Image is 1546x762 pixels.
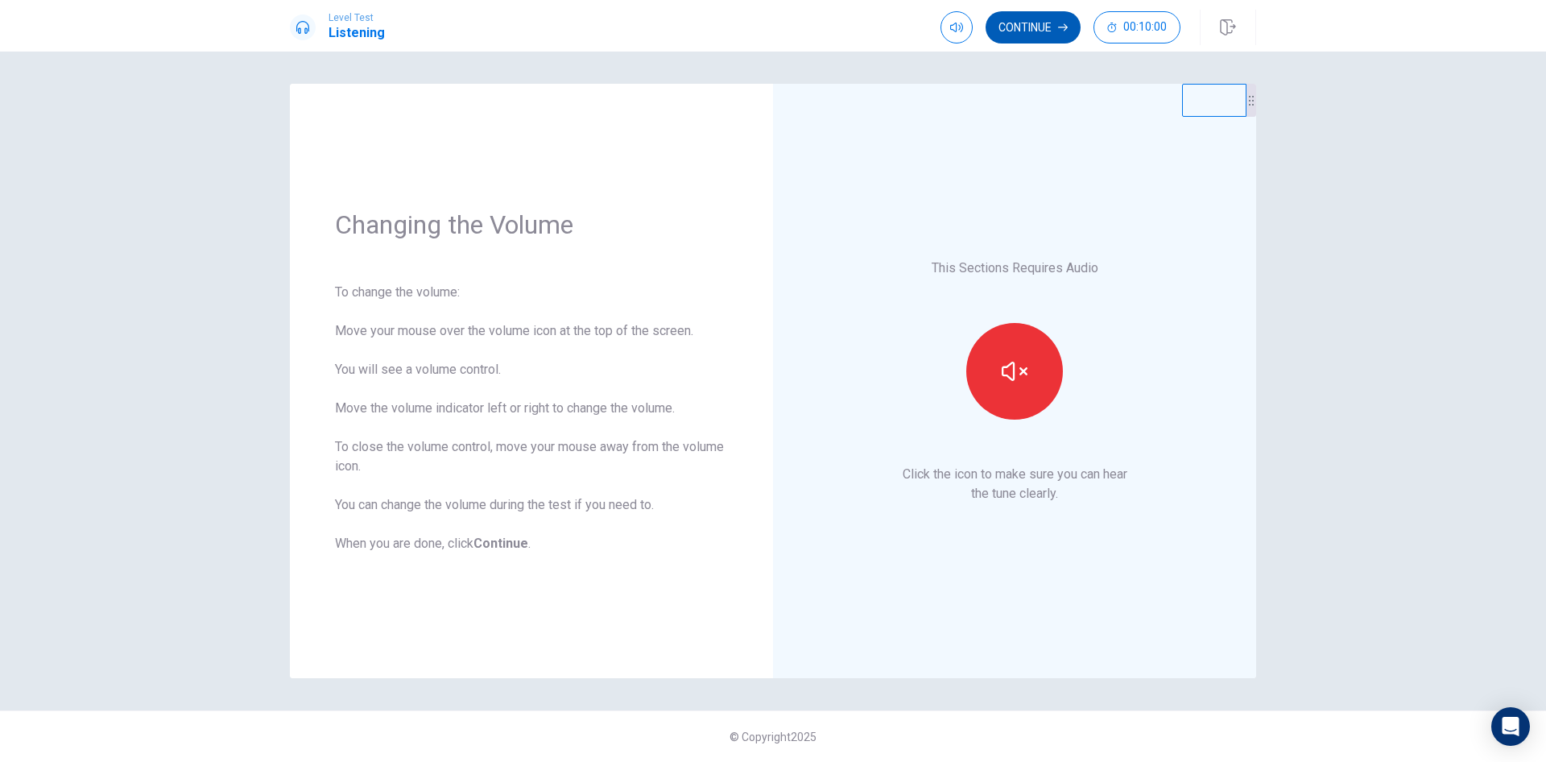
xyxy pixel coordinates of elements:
span: 00:10:00 [1123,21,1167,34]
button: Continue [986,11,1081,43]
span: © Copyright 2025 [730,731,816,743]
div: To change the volume: Move your mouse over the volume icon at the top of the screen. You will see... [335,283,728,553]
h1: Listening [329,23,385,43]
h1: Changing the Volume [335,209,728,241]
span: Level Test [329,12,385,23]
div: Open Intercom Messenger [1491,707,1530,746]
b: Continue [473,536,528,551]
p: This Sections Requires Audio [932,259,1098,278]
button: 00:10:00 [1093,11,1180,43]
p: Click the icon to make sure you can hear the tune clearly. [903,465,1127,503]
